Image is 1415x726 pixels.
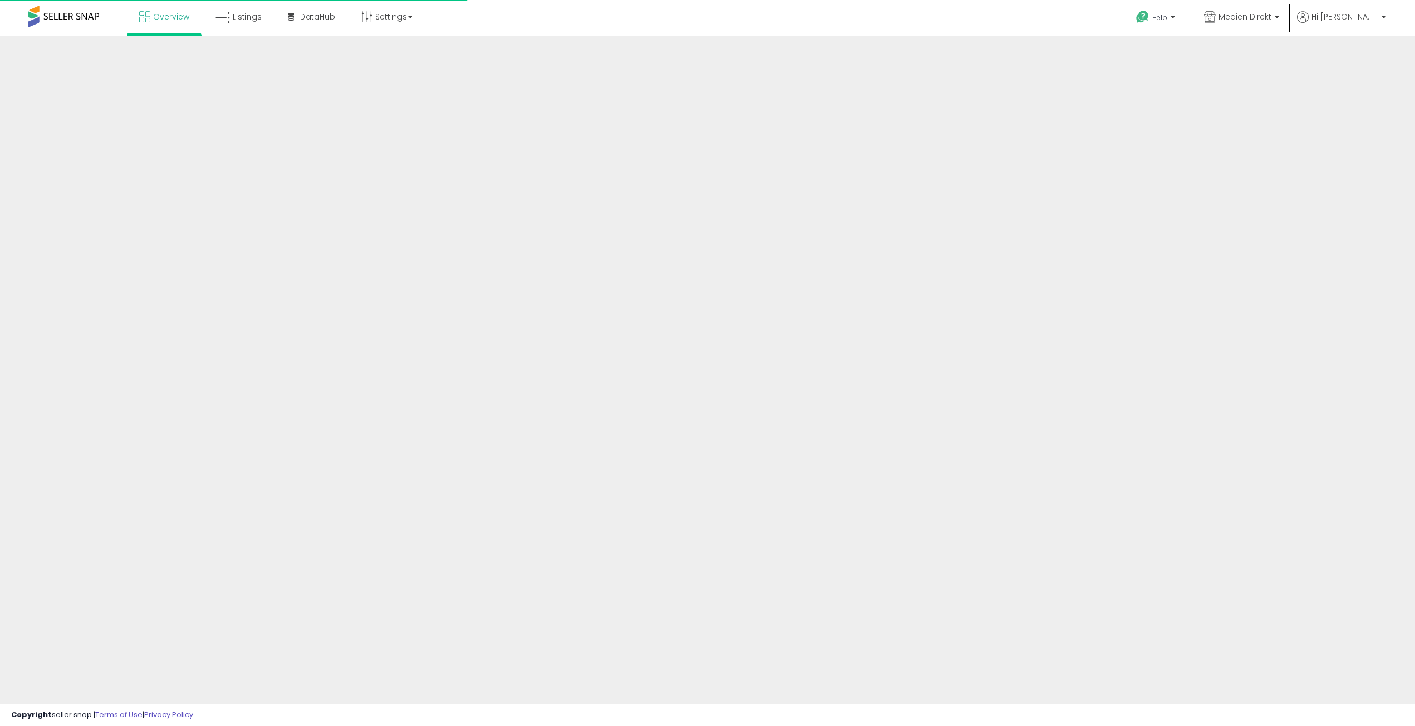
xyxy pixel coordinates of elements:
[1311,11,1378,22] span: Hi [PERSON_NAME]
[1152,13,1167,22] span: Help
[233,11,262,22] span: Listings
[300,11,335,22] span: DataHub
[153,11,189,22] span: Overview
[1219,11,1271,22] span: Medien Direkt
[1297,11,1386,36] a: Hi [PERSON_NAME]
[1136,10,1149,24] i: Get Help
[1127,2,1186,36] a: Help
